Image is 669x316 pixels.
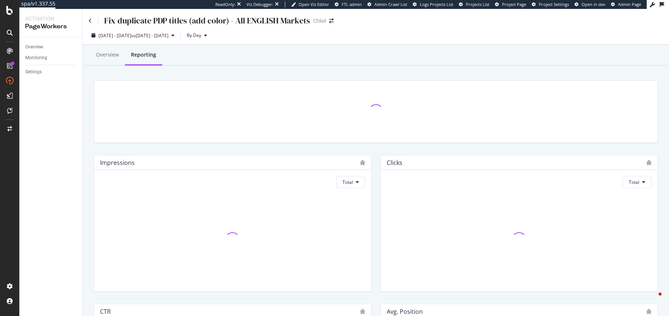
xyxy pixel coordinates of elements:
[360,309,365,314] div: bug
[25,43,77,51] a: Overview
[25,15,76,22] div: Activation
[25,54,47,62] div: Monitoring
[342,179,353,185] span: Total
[104,15,310,26] div: Fix duplicate PDP titles (add color) - All ENGLISH Markets
[96,51,119,58] div: Overview
[387,159,402,166] div: Clicks
[374,1,407,7] span: Admin Crawl List
[611,1,641,7] a: Admin Page
[387,308,423,315] div: Avg. position
[342,1,362,7] span: FTL admin
[131,32,168,39] span: vs [DATE] - [DATE]
[25,54,77,62] a: Monitoring
[618,1,641,7] span: Admin Page
[336,176,365,188] button: Total
[539,1,569,7] span: Project Settings
[25,68,42,76] div: Settings
[360,160,365,165] div: bug
[25,22,76,31] div: PageWorkers
[313,17,326,25] div: Chloé
[335,1,362,7] a: FTL admin
[25,68,77,76] a: Settings
[644,291,662,309] iframe: Intercom live chat
[466,1,489,7] span: Projects List
[575,1,605,7] a: Open in dev
[89,29,177,41] button: [DATE] - [DATE]vs[DATE] - [DATE]
[495,1,526,7] a: Project Page
[89,18,92,23] a: Click to go back
[459,1,489,7] a: Projects List
[646,309,652,314] div: bug
[100,159,135,166] div: Impressions
[25,43,43,51] div: Overview
[99,32,131,39] span: [DATE] - [DATE]
[131,51,156,58] div: Reporting
[413,1,453,7] a: Logs Projects List
[100,308,111,315] div: CTR
[299,1,329,7] span: Open Viz Editor
[582,1,605,7] span: Open in dev
[420,1,453,7] span: Logs Projects List
[623,176,652,188] button: Total
[184,32,201,38] span: By Day
[646,160,652,165] div: bug
[629,179,639,185] span: Total
[184,29,210,41] button: By Day
[367,1,407,7] a: Admin Crawl List
[291,1,329,7] a: Open Viz Editor
[532,1,569,7] a: Project Settings
[502,1,526,7] span: Project Page
[329,18,334,23] div: arrow-right-arrow-left
[215,1,235,7] div: ReadOnly:
[247,1,273,7] div: Viz Debugger:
